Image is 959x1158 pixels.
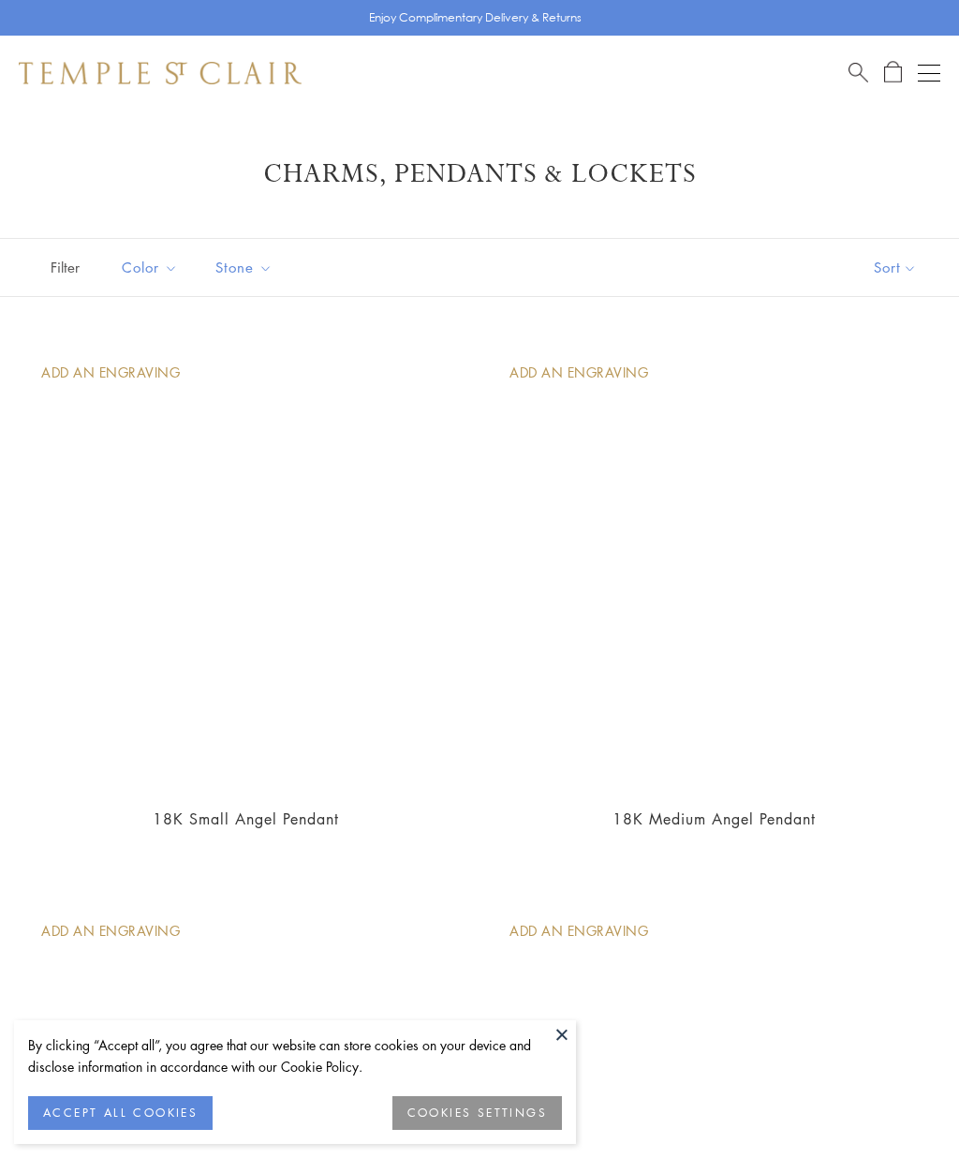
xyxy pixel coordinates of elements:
a: Search [848,61,868,84]
img: Temple St. Clair [19,62,302,84]
button: Show sort by [832,239,959,296]
div: Add An Engraving [41,363,180,383]
span: Stone [206,256,287,279]
h1: Charms, Pendants & Lockets [47,157,912,191]
div: By clicking “Accept all”, you agree that our website can store cookies on your device and disclos... [28,1034,562,1077]
a: AP10-BEZGRN [22,344,468,790]
button: ACCEPT ALL COOKIES [28,1096,213,1130]
div: Add An Engraving [509,363,648,383]
button: Color [108,246,192,289]
span: Color [112,256,192,279]
p: Enjoy Complimentary Delivery & Returns [369,8,582,27]
button: Stone [201,246,287,289]
button: Open navigation [918,62,940,84]
div: Add An Engraving [41,921,180,942]
a: AP10-BEZGRN [491,344,937,790]
button: COOKIES SETTINGS [392,1096,562,1130]
iframe: Gorgias live chat messenger [865,1070,940,1139]
a: 18K Small Angel Pendant [153,809,339,829]
a: 18K Medium Angel Pendant [612,809,816,829]
a: Open Shopping Bag [884,61,902,84]
div: Add An Engraving [509,921,648,942]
